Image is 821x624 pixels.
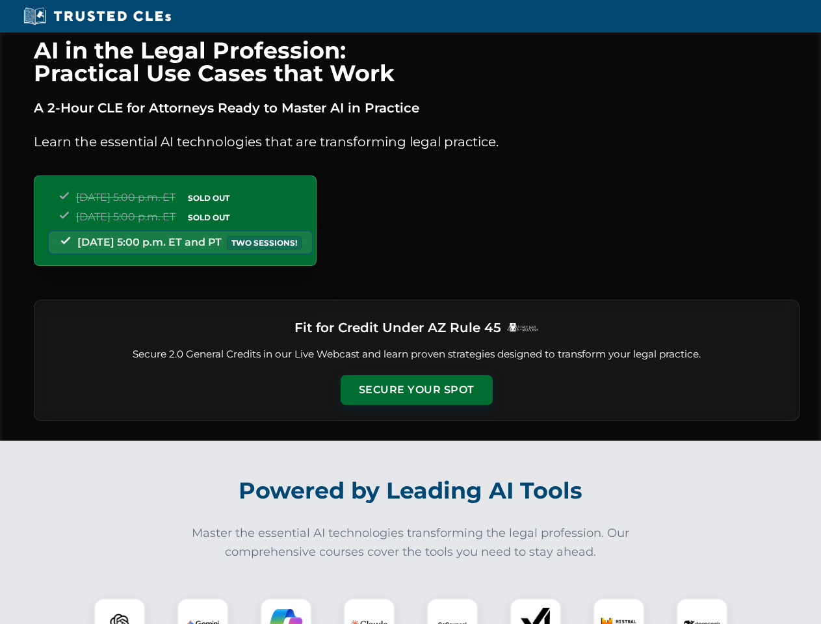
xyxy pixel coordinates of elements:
[76,191,176,203] span: [DATE] 5:00 p.m. ET
[506,322,539,332] img: Logo
[183,211,234,224] span: SOLD OUT
[183,191,234,205] span: SOLD OUT
[34,131,800,152] p: Learn the essential AI technologies that are transforming legal practice.
[294,316,501,339] h3: Fit for Credit Under AZ Rule 45
[50,347,783,362] p: Secure 2.0 General Credits in our Live Webcast and learn proven strategies designed to transform ...
[20,6,175,26] img: Trusted CLEs
[183,524,638,562] p: Master the essential AI technologies transforming the legal profession. Our comprehensive courses...
[34,97,800,118] p: A 2-Hour CLE for Attorneys Ready to Master AI in Practice
[34,39,800,84] h1: AI in the Legal Profession: Practical Use Cases that Work
[341,375,493,405] button: Secure Your Spot
[76,211,176,223] span: [DATE] 5:00 p.m. ET
[51,468,771,513] h2: Powered by Leading AI Tools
